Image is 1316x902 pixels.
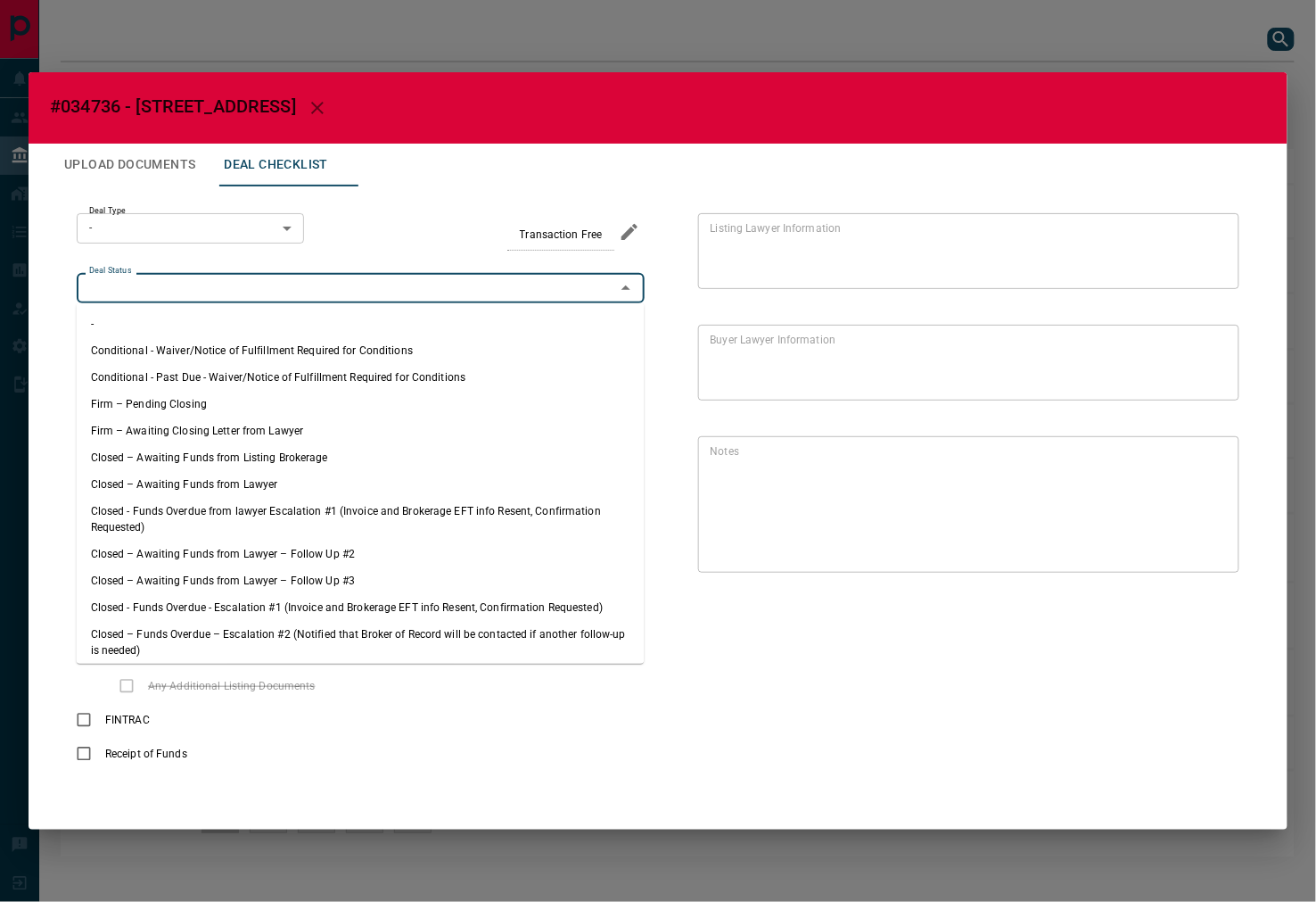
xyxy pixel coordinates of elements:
[50,144,210,186] button: Upload Documents
[77,541,645,567] li: Closed – Awaiting Funds from Lawyer – Follow Up #2
[77,471,645,498] li: Closed – Awaiting Funds from Lawyer
[77,337,645,364] li: Conditional - Waiver/Notice of Fulfillment Required for Conditions
[89,205,126,217] label: Deal Type
[101,712,154,728] span: FINTRAC
[77,364,645,391] li: Conditional - Past Due - Waiver/Notice of Fulfillment Required for Conditions
[77,391,645,418] li: Firm – Pending Closing
[613,276,638,301] button: Close
[711,443,1220,565] textarea: text field
[77,418,645,444] li: Firm – Awaiting Closing Letter from Lawyer
[77,594,645,621] li: Closed - Funds Overdue - Escalation #1 (Invoice and Brokerage EFT info Resent, Confirmation Reque...
[77,621,645,664] li: Closed – Funds Overdue – Escalation #2 (Notified that Broker of Record will be contacted if anoth...
[77,567,645,594] li: Closed – Awaiting Funds from Lawyer – Follow Up #3
[77,664,645,691] li: Closed – Funds Overdue - Escalation #3 (Broker of Record has been Contacted)
[711,332,1220,393] textarea: text field
[77,444,645,471] li: Closed – Awaiting Funds from Listing Brokerage
[77,213,304,244] div: -
[711,220,1220,281] textarea: text field
[77,498,645,541] li: Closed - Funds Overdue from lawyer Escalation #1 (Invoice and Brokerage EFT info Resent, Confirma...
[210,144,342,186] button: Deal Checklist
[89,265,131,277] label: Deal Status
[101,746,192,762] span: Receipt of Funds
[77,310,645,337] li: -
[50,95,296,117] span: #034736 - [STREET_ADDRESS]
[144,678,320,694] span: Any Additional Listing Documents
[614,217,645,247] button: edit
